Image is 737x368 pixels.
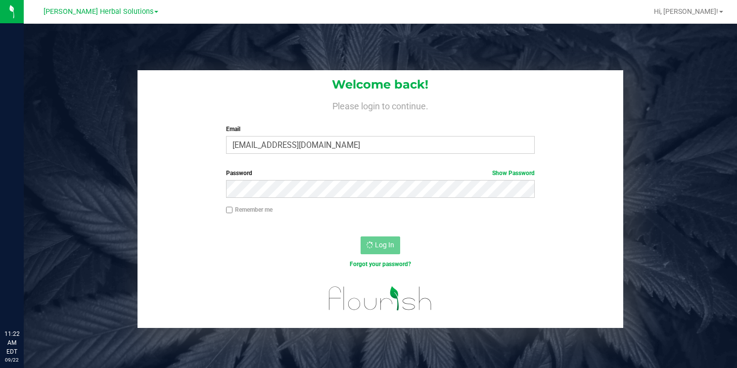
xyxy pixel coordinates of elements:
[226,170,252,177] span: Password
[226,207,233,214] input: Remember me
[226,205,273,214] label: Remember me
[361,236,400,254] button: Log In
[4,329,19,356] p: 11:22 AM EDT
[138,99,623,111] h4: Please login to continue.
[4,356,19,364] p: 09/22
[350,261,411,268] a: Forgot your password?
[44,7,153,16] span: [PERSON_NAME] Herbal Solutions
[492,170,535,177] a: Show Password
[226,125,535,134] label: Email
[375,241,394,249] span: Log In
[320,279,441,318] img: flourish_logo.svg
[138,78,623,91] h1: Welcome back!
[654,7,718,15] span: Hi, [PERSON_NAME]!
